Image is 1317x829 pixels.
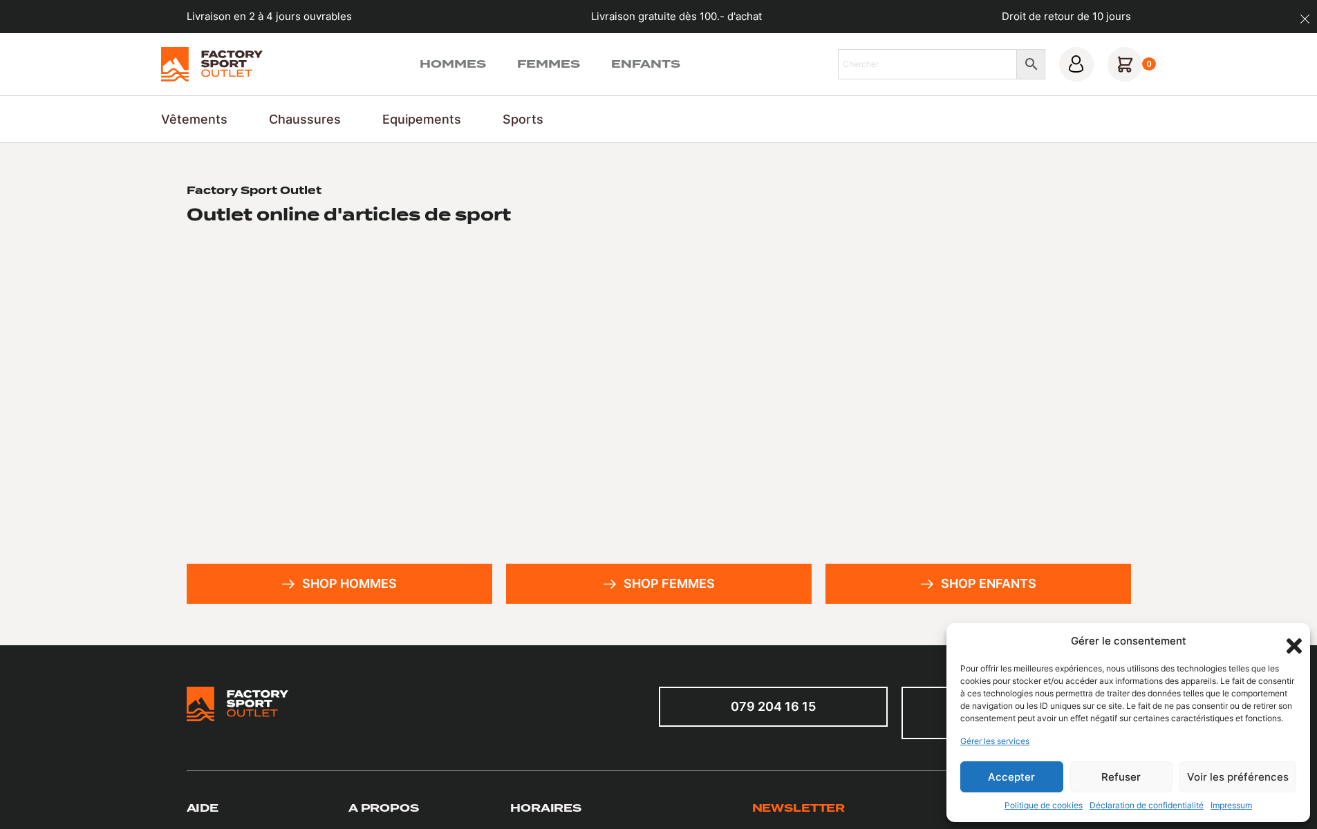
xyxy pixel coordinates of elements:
img: Factory Sport Outlet [161,47,263,82]
div: Gérer le consentement [1071,633,1186,649]
a: Politique de cookies [1005,799,1083,812]
a: Hommes [420,56,486,73]
input: Chercher [838,49,1017,79]
a: Déclaration de confidentialité [1090,799,1204,812]
img: Bricks Woocommerce Starter [187,687,288,721]
a: 079 204 16 15 [659,687,888,727]
h3: Aide [187,802,218,816]
h3: Horaires [510,802,581,816]
button: Refuser [1070,761,1173,792]
a: Shop femmes [506,564,812,604]
a: Shop hommes [187,564,492,604]
h1: Factory Sport Outlet [187,184,321,198]
div: Pour offrir les meilleures expériences, nous utilisons des technologies telles que les cookies po... [960,663,1295,725]
p: Droit de retour de 10 jours [1002,9,1131,25]
a: Sports [503,110,543,128]
a: Shop enfants [825,564,1131,604]
a: Vêtements [161,110,227,128]
h2: Outlet online d'articles de sport [187,204,511,225]
a: Enfants [611,56,680,73]
button: Accepter [960,761,1063,792]
a: Femmes [517,56,580,73]
h3: Newsletter [752,802,846,816]
p: Livraison en 2 à 4 jours ouvrables [187,9,352,25]
h3: A propos [348,802,419,816]
a: Gérer les services [960,735,1029,747]
a: Chaussures [269,110,341,128]
a: Impressum [1211,799,1252,812]
a: Equipements [382,110,461,128]
div: Fermer la boîte de dialogue [1282,634,1296,648]
a: [EMAIL_ADDRESS][DOMAIN_NAME] [902,687,1131,739]
button: dismiss [1293,7,1317,31]
div: 0 [1142,57,1157,71]
p: Livraison gratuite dès 100.- d'achat [591,9,762,25]
button: Voir les préférences [1179,761,1296,792]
